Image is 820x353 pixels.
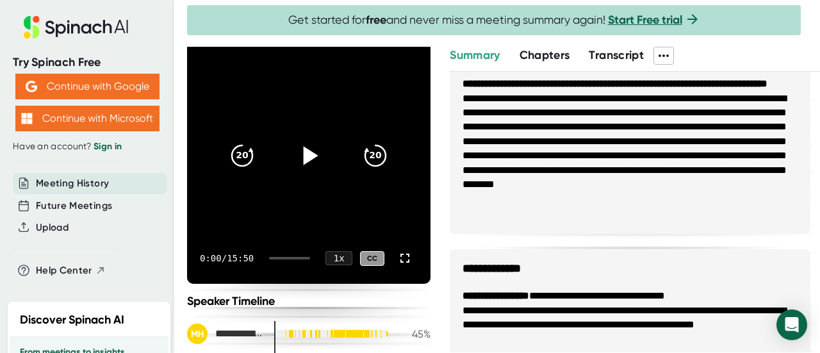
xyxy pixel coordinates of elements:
[36,176,109,191] button: Meeting History
[15,74,160,99] button: Continue with Google
[36,263,106,278] button: Help Center
[13,141,161,152] div: Have an account?
[520,48,570,62] span: Chapters
[36,199,112,213] button: Future Meetings
[589,48,644,62] span: Transcript
[200,253,254,263] div: 0:00 / 15:50
[36,263,92,278] span: Help Center
[450,48,500,62] span: Summary
[13,55,161,70] div: Try Spinach Free
[15,106,160,131] button: Continue with Microsoft
[20,311,124,329] h2: Discover Spinach AI
[450,47,500,64] button: Summary
[398,328,430,340] div: 45 %
[776,309,807,340] div: Open Intercom Messenger
[608,13,682,27] a: Start Free trial
[520,47,570,64] button: Chapters
[187,294,430,308] div: Speaker Timeline
[26,81,37,92] img: Aehbyd4JwY73AAAAAElFTkSuQmCC
[360,251,384,266] div: CC
[366,13,386,27] b: free
[187,324,208,344] div: MH
[589,47,644,64] button: Transcript
[36,220,69,235] button: Upload
[94,141,122,152] a: Sign in
[187,324,264,344] div: Michelle Higginson
[325,251,352,265] div: 1 x
[288,13,700,28] span: Get started for and never miss a meeting summary again!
